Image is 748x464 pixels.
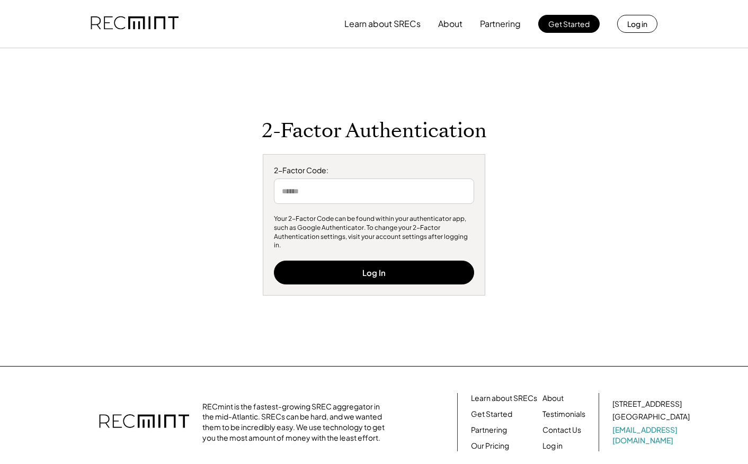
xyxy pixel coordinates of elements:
[438,13,462,34] button: About
[471,409,512,420] a: Get Started
[471,425,507,435] a: Partnering
[274,165,474,176] div: 2-Factor Code:
[274,215,474,250] div: Your 2-Factor Code can be found within your authenticator app, such as Google Authenticator. To c...
[538,15,600,33] button: Get Started
[471,441,509,451] a: Our Pricing
[542,425,581,435] a: Contact Us
[612,399,682,409] div: [STREET_ADDRESS]
[99,404,189,441] img: recmint-logotype%403x.png
[612,425,692,445] a: [EMAIL_ADDRESS][DOMAIN_NAME]
[471,393,537,404] a: Learn about SRECs
[617,15,657,33] button: Log in
[274,261,474,284] button: Log In
[542,441,563,451] a: Log in
[480,13,521,34] button: Partnering
[262,119,487,144] h1: 2-Factor Authentication
[91,6,179,42] img: recmint-logotype%403x.png
[542,409,585,420] a: Testimonials
[542,393,564,404] a: About
[344,13,421,34] button: Learn about SRECs
[612,412,690,422] div: [GEOGRAPHIC_DATA]
[202,401,390,443] div: RECmint is the fastest-growing SREC aggregator in the mid-Atlantic. SRECs can be hard, and we wan...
